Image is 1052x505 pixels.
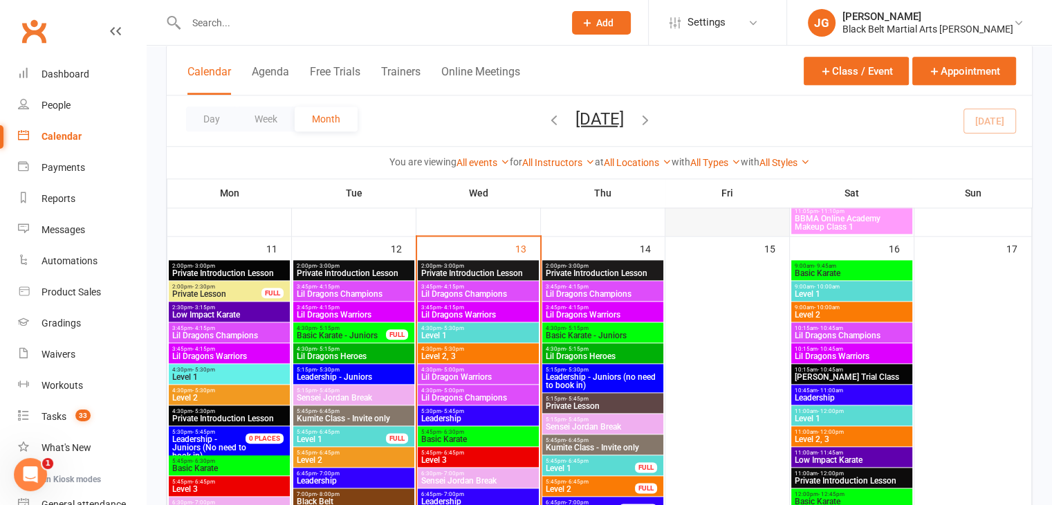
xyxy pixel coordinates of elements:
span: 5:15pm [545,416,661,423]
span: - 12:45pm [818,491,845,497]
span: - 5:00pm [441,387,464,394]
span: - 6:30pm [441,429,464,435]
span: 4:30pm [296,325,387,331]
span: - 12:00pm [818,470,844,477]
span: - 5:45pm [441,408,464,414]
a: Messages [18,214,146,246]
span: 5:45pm [545,458,636,464]
span: Lil Dragons Warriors [172,352,287,360]
a: Gradings [18,308,146,339]
span: - 3:00pm [192,263,215,269]
span: - 6:45pm [441,450,464,456]
span: Private Lesson [172,290,262,298]
span: - 5:30pm [441,346,464,352]
span: - 10:00am [814,304,840,311]
a: All Locations [604,157,672,168]
span: - 5:30pm [192,367,215,373]
strong: You are viewing [389,156,456,167]
span: 3:45pm [545,304,661,311]
span: - 6:45pm [566,458,589,464]
span: 12:00pm [794,491,910,497]
span: - 4:15pm [317,284,340,290]
span: 4:30pm [421,346,536,352]
span: [PERSON_NAME] Trial Class [794,373,910,381]
span: 11:00am [794,450,910,456]
span: Lil Dragon Warriors [421,373,536,381]
a: Clubworx [17,14,51,48]
span: - 10:45am [818,367,843,373]
span: 4:30pm [545,346,661,352]
a: Payments [18,152,146,183]
span: - 2:30pm [192,284,215,290]
span: 3:45pm [296,304,412,311]
span: - 12:00pm [818,408,844,414]
span: 5:15pm [545,367,661,373]
div: 17 [1006,237,1031,259]
th: Sun [914,178,1032,208]
div: FULL [635,462,657,472]
span: Level 2 [794,311,910,319]
button: Week [237,107,295,131]
span: Sensei Jordan Break [421,477,536,485]
span: Level 2 [545,485,636,493]
div: FULL [635,483,657,493]
span: Private Introduction Lesson [172,414,287,423]
span: - 6:45pm [192,479,215,485]
th: Thu [541,178,665,208]
span: - 11:00am [818,387,843,394]
span: - 5:15pm [566,325,589,331]
div: 13 [515,237,540,259]
span: - 12:00pm [818,429,844,435]
span: - 6:30pm [192,458,215,464]
button: Month [295,107,358,131]
span: - 4:15pm [441,304,464,311]
div: People [41,100,71,111]
span: - 6:45pm [317,408,340,414]
span: Level 2 [296,456,412,464]
span: - 10:00am [814,284,840,290]
span: - 4:15pm [317,304,340,311]
a: Reports [18,183,146,214]
span: Level 1 [545,464,636,472]
span: 5:45pm [421,450,536,456]
span: Lil Dragons Warriors [545,311,661,319]
span: Kumite Class - Invite only [296,414,412,423]
div: Reports [41,193,75,204]
span: - 6:45pm [317,429,340,435]
span: Level 1 [794,290,910,298]
span: - 7:00pm [317,470,340,477]
a: All Instructors [522,157,595,168]
span: Settings [688,7,726,38]
span: 4:30pm [545,325,661,331]
span: - 4:15pm [566,304,589,311]
span: 2:30pm [172,304,287,311]
th: Mon [167,178,292,208]
span: Private Lesson [545,402,661,410]
span: - 5:45pm [566,396,589,402]
span: 7:00pm [296,491,412,497]
a: All events [456,157,510,168]
span: 3:45pm [421,284,536,290]
div: What's New [41,442,91,453]
span: 3:45pm [296,284,412,290]
span: 3:45pm [421,304,536,311]
span: 11:00am [794,408,910,414]
div: Messages [41,224,85,235]
span: 5:15pm [296,387,412,394]
span: 2:00pm [172,263,287,269]
span: 5:30pm [421,408,536,414]
button: Class / Event [804,57,909,85]
span: Basic Karate - Juniors [545,331,661,340]
span: 5:45pm [296,450,412,456]
button: Agenda [252,65,289,95]
span: 5:30pm [172,429,262,435]
span: - 5:45pm [192,429,215,435]
div: 0 PLACES [246,433,284,443]
span: 4:30pm [172,367,287,373]
span: - 3:15pm [192,304,215,311]
div: 14 [640,237,665,259]
span: 2:00pm [421,263,536,269]
span: Level 1 [172,373,287,381]
span: Lil Dragons Warriors [794,352,910,360]
div: Waivers [41,349,75,360]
